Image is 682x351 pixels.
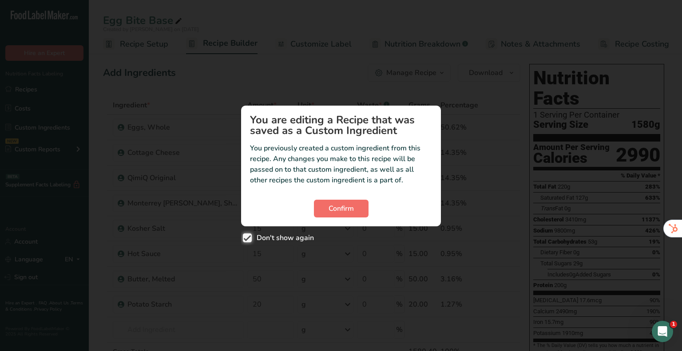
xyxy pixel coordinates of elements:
[250,143,432,185] p: You previously created a custom ingredient from this recipe. Any changes you make to this recipe ...
[652,321,673,342] iframe: Intercom live chat
[252,233,314,242] span: Don't show again
[250,114,432,136] h1: You are editing a Recipe that was saved as a Custom Ingredient
[329,203,354,214] span: Confirm
[670,321,677,328] span: 1
[314,200,369,217] button: Confirm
